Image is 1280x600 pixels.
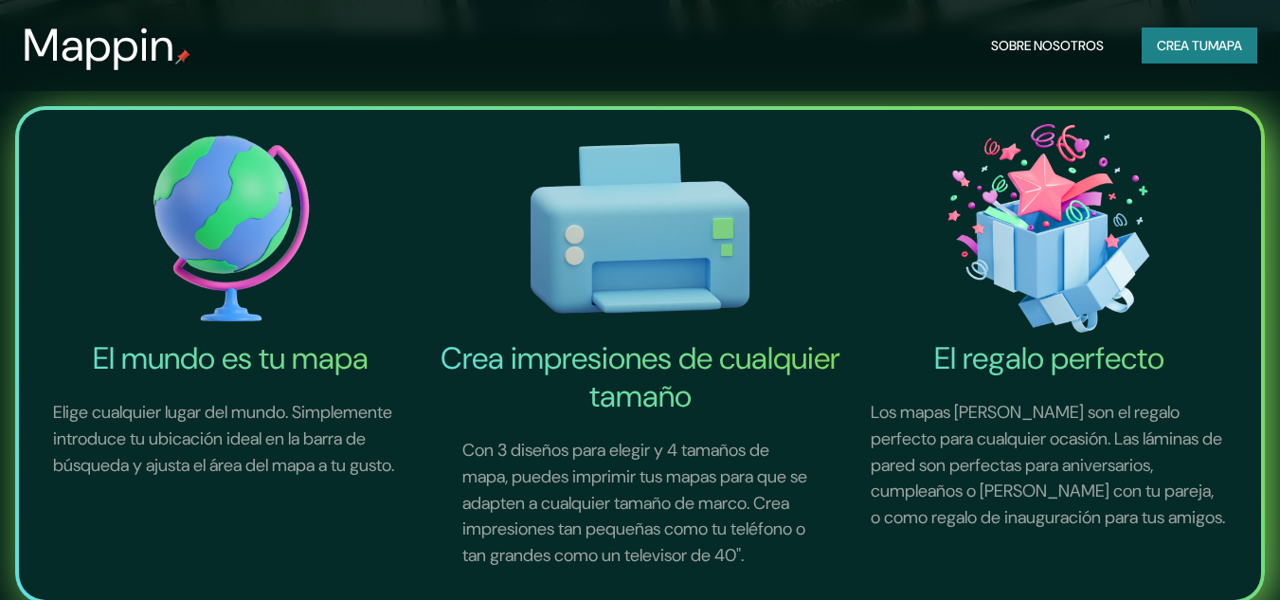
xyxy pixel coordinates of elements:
[93,338,369,378] font: El mundo es tu mapa
[175,49,190,64] img: pin de mapeo
[462,439,807,566] font: Con 3 diseños para elegir y 4 tamaños de mapa, puedes imprimir tus mapas para que se adapten a cu...
[1157,37,1208,54] font: Crea tu
[934,338,1164,378] font: El regalo perfecto
[983,27,1111,64] button: Sobre nosotros
[848,118,1250,339] img: El icono del regalo perfecto
[1142,27,1257,64] button: Crea tumapa
[991,37,1104,54] font: Sobre nosotros
[440,118,841,339] img: Crea impresiones de cualquier tamaño-icono
[53,401,394,476] font: Elige cualquier lugar del mundo. Simplemente introduce tu ubicación ideal en la barra de búsqueda...
[23,15,175,75] font: Mappin
[30,118,432,339] img: El mundo es tu icono de mapa
[441,338,840,416] font: Crea impresiones de cualquier tamaño
[1208,37,1242,54] font: mapa
[871,401,1225,528] font: Los mapas [PERSON_NAME] son el regalo perfecto para cualquier ocasión. Las láminas de pared son p...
